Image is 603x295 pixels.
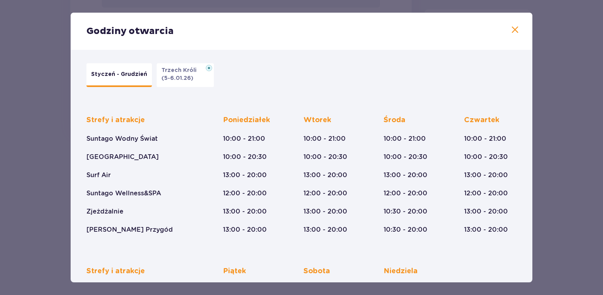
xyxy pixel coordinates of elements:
[464,225,508,234] p: 13:00 - 20:00
[86,115,145,125] p: Strefy i atrakcje
[303,153,347,161] p: 10:00 - 20:30
[384,134,426,143] p: 10:00 - 21:00
[464,189,508,198] p: 12:00 - 20:00
[86,267,145,276] p: Strefy i atrakcje
[161,66,201,74] p: Trzech Króli
[86,25,174,37] p: Godziny otwarcia
[464,153,508,161] p: 10:00 - 20:30
[464,134,506,143] p: 10:00 - 21:00
[86,207,124,216] p: Zjeżdżalnie
[384,115,405,125] p: Środa
[157,63,214,87] button: Trzech Króli(5-6.01.26)
[464,207,508,216] p: 13:00 - 20:00
[303,225,347,234] p: 13:00 - 20:00
[223,134,265,143] p: 10:00 - 21:00
[161,74,193,82] p: (5-6.01.26)
[223,153,267,161] p: 10:00 - 20:30
[303,267,330,276] p: Sobota
[303,134,346,143] p: 10:00 - 21:00
[223,225,267,234] p: 13:00 - 20:00
[223,267,246,276] p: Piątek
[223,171,267,180] p: 13:00 - 20:00
[86,189,161,198] p: Suntago Wellness&SPA
[303,189,347,198] p: 12:00 - 20:00
[303,171,347,180] p: 13:00 - 20:00
[91,70,147,78] p: Styczeń - Grudzień
[223,115,270,125] p: Poniedziałek
[384,153,427,161] p: 10:00 - 20:30
[384,189,427,198] p: 12:00 - 20:00
[303,207,347,216] p: 13:00 - 20:00
[223,207,267,216] p: 13:00 - 20:00
[384,207,427,216] p: 10:30 - 20:00
[86,171,111,180] p: Surf Air
[223,189,267,198] p: 12:00 - 20:00
[86,134,158,143] p: Suntago Wodny Świat
[303,115,331,125] p: Wtorek
[86,153,159,161] p: [GEOGRAPHIC_DATA]
[464,115,499,125] p: Czwartek
[384,267,418,276] p: Niedziela
[384,225,427,234] p: 10:30 - 20:00
[86,63,152,87] button: Styczeń - Grudzień
[384,171,427,180] p: 13:00 - 20:00
[86,225,173,234] p: [PERSON_NAME] Przygód
[464,171,508,180] p: 13:00 - 20:00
